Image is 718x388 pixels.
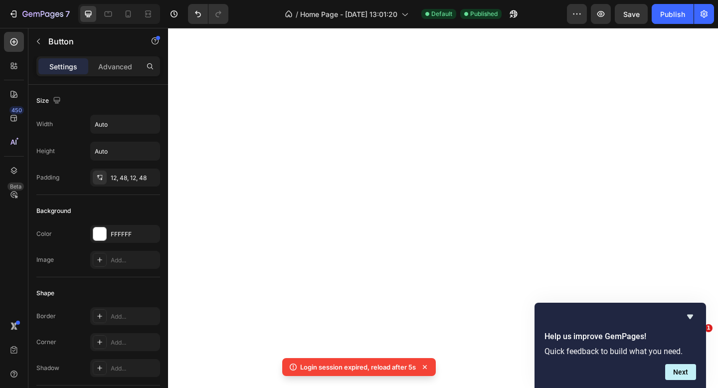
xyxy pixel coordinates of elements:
[36,338,56,347] div: Corner
[111,338,158,347] div: Add...
[111,312,158,321] div: Add...
[470,9,498,18] span: Published
[36,120,53,129] div: Width
[623,10,640,18] span: Save
[188,4,228,24] div: Undo/Redo
[9,106,24,114] div: 450
[111,230,158,239] div: FFFFFF
[665,364,696,380] button: Next question
[91,142,160,160] input: Auto
[36,364,59,373] div: Shadow
[49,61,77,72] p: Settings
[36,147,55,156] div: Height
[36,229,52,238] div: Color
[544,331,696,343] h2: Help us improve GemPages!
[615,4,648,24] button: Save
[36,289,54,298] div: Shape
[168,28,718,388] iframe: Design area
[300,9,397,19] span: Home Page - [DATE] 13:01:20
[544,311,696,380] div: Help us improve GemPages!
[296,9,298,19] span: /
[544,347,696,356] p: Quick feedback to build what you need.
[111,364,158,373] div: Add...
[7,183,24,191] div: Beta
[36,255,54,264] div: Image
[36,94,63,108] div: Size
[660,9,685,19] div: Publish
[36,206,71,215] div: Background
[300,362,416,372] p: Login session expired, reload after 5s
[431,9,452,18] span: Default
[684,311,696,323] button: Hide survey
[98,61,132,72] p: Advanced
[652,4,694,24] button: Publish
[705,324,713,332] span: 1
[36,173,59,182] div: Padding
[91,115,160,133] input: Auto
[111,174,158,183] div: 12, 48, 12, 48
[36,312,56,321] div: Border
[65,8,70,20] p: 7
[111,256,158,265] div: Add...
[48,35,133,47] p: Button
[4,4,74,24] button: 7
